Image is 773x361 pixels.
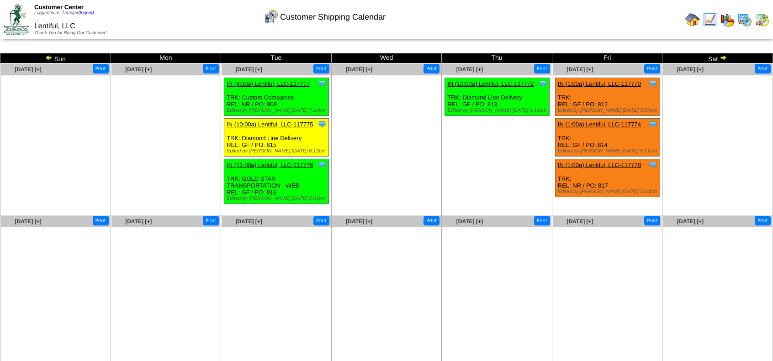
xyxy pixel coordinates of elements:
[34,4,84,10] span: Customer Center
[313,216,329,225] button: Print
[227,108,328,113] div: Edited by [PERSON_NAME] [DATE] 7:14pm
[424,64,439,73] button: Print
[648,79,657,88] img: Tooltip
[662,53,773,63] td: Sat
[227,162,313,168] a: IN (11:00a) Lentiful, LLC-117776
[34,31,107,36] span: Thank You for Being Our Customer!
[424,216,439,225] button: Print
[755,12,769,27] img: calendarinout.gif
[456,218,483,225] a: [DATE] [+]
[280,12,386,22] span: Customer Shipping Calendar
[720,54,727,61] img: arrowright.gif
[558,148,660,154] div: Edited by [PERSON_NAME] [DATE] 5:11pm
[227,196,328,201] div: Edited by [PERSON_NAME] [DATE] 5:03pm
[346,218,372,225] a: [DATE] [+]
[558,189,660,194] div: Edited by [PERSON_NAME] [DATE] 5:15pm
[737,12,752,27] img: calendarprod.gif
[648,120,657,129] img: Tooltip
[558,121,641,128] a: IN (1:00a) Lentiful, LLC-117774
[555,119,660,157] div: TRK: REL: GF / PO: 814
[677,218,704,225] a: [DATE] [+]
[15,66,42,73] a: [DATE] [+]
[755,216,771,225] button: Print
[93,64,109,73] button: Print
[534,216,550,225] button: Print
[552,53,662,63] td: Fri
[111,53,221,63] td: Mon
[555,78,660,116] div: TRK: REL: GF / PO: 812
[648,160,657,169] img: Tooltip
[224,78,329,116] div: TRK: Custom Companies REL: NR / PO: 808
[236,218,262,225] a: [DATE] [+]
[221,53,332,63] td: Tue
[203,64,219,73] button: Print
[456,66,483,73] a: [DATE] [+]
[227,148,328,154] div: Edited by [PERSON_NAME] [DATE] 6:13pm
[703,12,717,27] img: line_graph.gif
[318,120,327,129] img: Tooltip
[264,10,278,24] img: calendarcustomer.gif
[331,53,442,63] td: Wed
[677,66,704,73] a: [DATE] [+]
[236,66,262,73] a: [DATE] [+]
[534,64,550,73] button: Print
[558,80,641,87] a: IN (1:00a) Lentiful, LLC-117770
[93,216,109,225] button: Print
[224,159,329,204] div: TRK: GOLD STAR TRANSPORTATION - WEB REL: GF / PO: 816
[555,159,660,197] div: TRK: REL: NR / PO: 817
[685,12,700,27] img: home.gif
[227,121,313,128] a: IN (10:00a) Lentiful, LLC-117775
[644,216,660,225] button: Print
[34,10,94,16] span: Logged in as Tmadjar
[447,80,534,87] a: IN (10:00a) Lentiful, LLC-117772
[538,79,547,88] img: Tooltip
[447,108,549,113] div: Edited by [PERSON_NAME] [DATE] 4:11pm
[720,12,735,27] img: graph.gif
[45,54,53,61] img: arrowleft.gif
[227,80,310,87] a: IN (9:00a) Lentiful, LLC-117777
[79,10,94,16] a: (logout)
[15,218,42,225] a: [DATE] [+]
[34,22,75,30] span: Lentiful, LLC
[644,64,660,73] button: Print
[4,4,29,35] img: ZoRoCo_Logo(Green%26Foil)%20jpg.webp
[318,160,327,169] img: Tooltip
[203,216,219,225] button: Print
[558,108,660,113] div: Edited by [PERSON_NAME] [DATE] 5:07pm
[558,162,641,168] a: IN (1:00a) Lentiful, LLC-117778
[0,53,111,63] td: Sun
[567,218,593,225] a: [DATE] [+]
[313,64,329,73] button: Print
[442,53,552,63] td: Thu
[125,218,152,225] a: [DATE] [+]
[125,66,152,73] a: [DATE] [+]
[567,66,593,73] a: [DATE] [+]
[755,64,771,73] button: Print
[346,66,372,73] a: [DATE] [+]
[445,78,550,116] div: TRK: Diamond Line Delivery REL: GF / PO: 813
[224,119,329,157] div: TRK: Diamond Line Delivery REL: GF / PO: 815
[318,79,327,88] img: Tooltip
